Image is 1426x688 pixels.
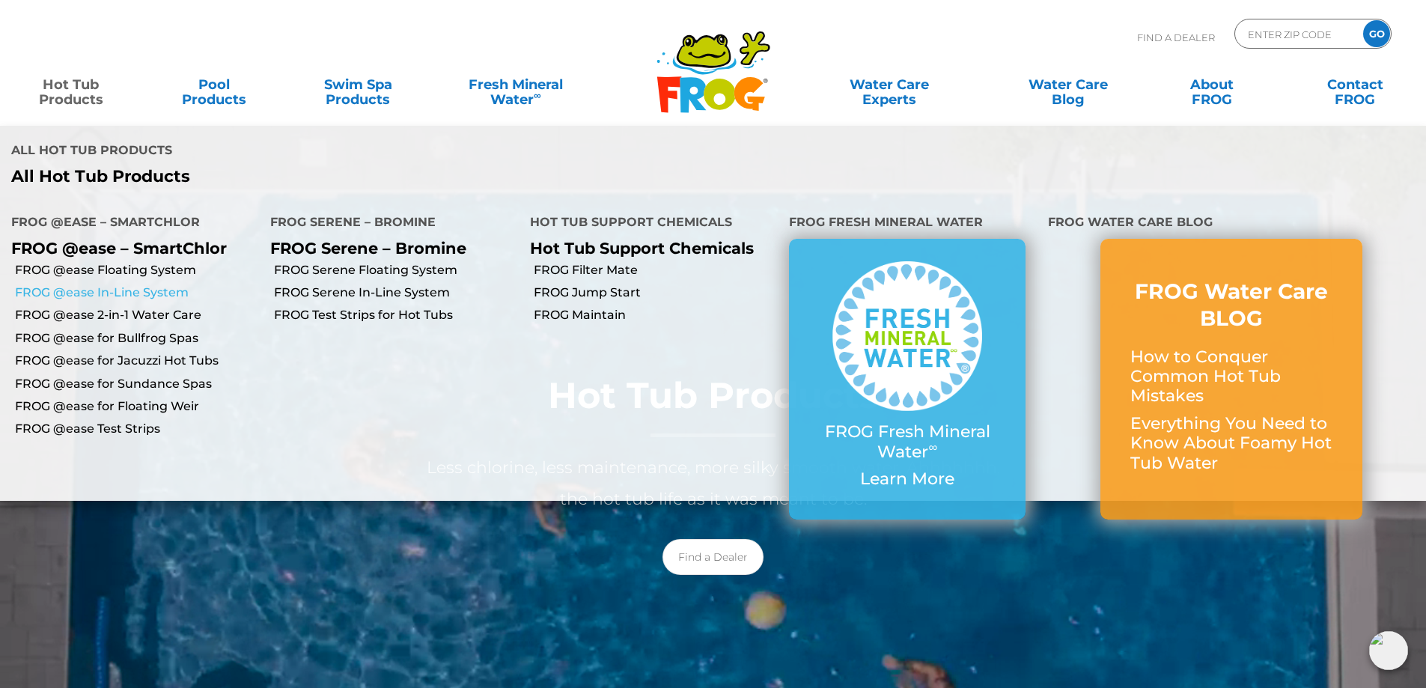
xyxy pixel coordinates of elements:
[11,137,702,167] h4: All Hot Tub Products
[530,209,767,239] h4: Hot Tub Support Chemicals
[534,89,541,101] sup: ∞
[819,422,996,462] p: FROG Fresh Mineral Water
[1246,23,1347,45] input: Zip Code Form
[534,262,778,278] a: FROG Filter Mate
[530,239,767,258] p: Hot Tub Support Chemicals
[15,330,259,347] a: FROG @ease for Bullfrog Spas
[15,70,127,100] a: Hot TubProducts
[1299,70,1411,100] a: ContactFROG
[662,539,764,575] a: Find a Dealer
[819,261,996,496] a: FROG Fresh Mineral Water∞ Learn More
[1156,70,1267,100] a: AboutFROG
[1137,19,1215,56] p: Find A Dealer
[270,209,507,239] h4: FROG Serene – Bromine
[1130,278,1332,332] h3: FROG Water Care BLOG
[789,209,1026,239] h4: FROG Fresh Mineral Water
[534,307,778,323] a: FROG Maintain
[15,307,259,323] a: FROG @ease 2-in-1 Water Care
[1369,631,1408,670] img: openIcon
[1130,414,1332,473] p: Everything You Need to Know About Foamy Hot Tub Water
[445,70,585,100] a: Fresh MineralWater∞
[1130,278,1332,481] a: FROG Water Care BLOG How to Conquer Common Hot Tub Mistakes Everything You Need to Know About Foa...
[274,284,518,301] a: FROG Serene In-Line System
[274,307,518,323] a: FROG Test Strips for Hot Tubs
[15,421,259,437] a: FROG @ease Test Strips
[270,239,507,258] p: FROG Serene – Bromine
[819,469,996,489] p: Learn More
[11,209,248,239] h4: FROG @ease – SmartChlor
[1012,70,1124,100] a: Water CareBlog
[15,353,259,369] a: FROG @ease for Jacuzzi Hot Tubs
[302,70,414,100] a: Swim SpaProducts
[1363,20,1390,47] input: GO
[11,239,248,258] p: FROG @ease – SmartChlor
[15,284,259,301] a: FROG @ease In-Line System
[799,70,980,100] a: Water CareExperts
[1048,209,1415,239] h4: FROG Water Care Blog
[15,398,259,415] a: FROG @ease for Floating Weir
[1130,347,1332,407] p: How to Conquer Common Hot Tub Mistakes
[928,439,937,454] sup: ∞
[11,167,702,186] a: All Hot Tub Products
[159,70,270,100] a: PoolProducts
[15,262,259,278] a: FROG @ease Floating System
[274,262,518,278] a: FROG Serene Floating System
[534,284,778,301] a: FROG Jump Start
[15,376,259,392] a: FROG @ease for Sundance Spas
